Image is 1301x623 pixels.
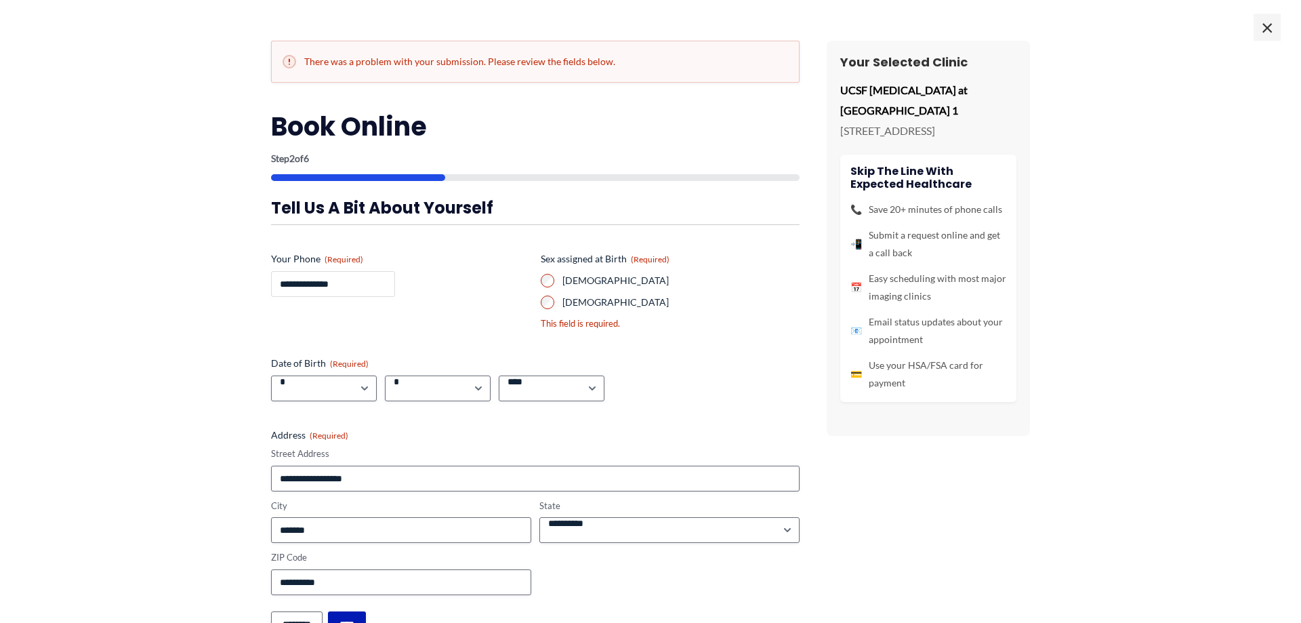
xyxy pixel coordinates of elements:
[850,201,1006,218] li: Save 20+ minutes of phone calls
[1254,14,1281,41] span: ×
[850,313,1006,348] li: Email status updates about your appointment
[271,154,800,163] p: Step of
[283,55,788,68] h2: There was a problem with your submission. Please review the fields below.
[539,500,800,513] label: State
[310,430,348,441] span: (Required)
[840,121,1016,141] p: [STREET_ADDRESS]
[541,317,800,330] div: This field is required.
[850,279,862,296] span: 📅
[330,359,369,369] span: (Required)
[271,428,348,442] legend: Address
[840,80,1016,120] p: UCSF [MEDICAL_DATA] at [GEOGRAPHIC_DATA] 1
[562,296,800,309] label: [DEMOGRAPHIC_DATA]
[271,500,531,513] label: City
[271,252,530,266] label: Your Phone
[325,254,363,264] span: (Required)
[850,226,1006,262] li: Submit a request online and get a call back
[271,447,800,460] label: Street Address
[631,254,669,264] span: (Required)
[271,197,800,218] h3: Tell us a bit about yourself
[541,252,669,266] legend: Sex assigned at Birth
[289,153,295,164] span: 2
[850,322,862,340] span: 📧
[850,165,1006,190] h4: Skip the line with Expected Healthcare
[304,153,309,164] span: 6
[562,274,800,287] label: [DEMOGRAPHIC_DATA]
[850,365,862,383] span: 💳
[271,357,369,370] legend: Date of Birth
[840,54,1016,70] h3: Your Selected Clinic
[850,235,862,253] span: 📲
[850,357,1006,392] li: Use your HSA/FSA card for payment
[271,110,800,143] h2: Book Online
[850,270,1006,305] li: Easy scheduling with most major imaging clinics
[271,551,531,564] label: ZIP Code
[850,201,862,218] span: 📞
